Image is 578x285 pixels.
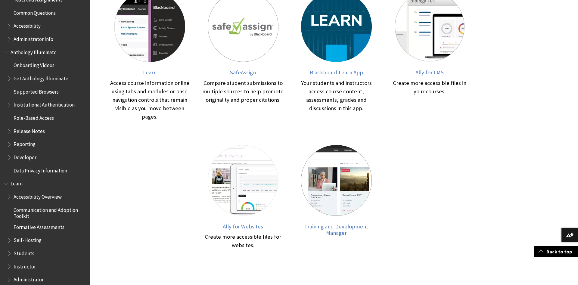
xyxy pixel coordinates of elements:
span: Institutional Authentication [14,100,75,108]
span: Training and Development Manager [304,223,368,237]
span: Role-Based Access [14,113,54,121]
div: Compare student submissions to multiple sources to help promote originality and proper citations. [202,79,284,104]
span: Formative Assessments [14,222,64,230]
span: Learn [11,179,23,187]
span: Developer [14,152,36,160]
span: Ally for LMS [415,69,444,76]
div: Your students and instructors access course content, assessments, grades and discussions in this ... [296,79,377,113]
span: SafeAssign [230,69,256,76]
span: Self-Hosting [14,235,42,243]
span: Instructor [14,262,36,270]
div: Create more accessible files for websites. [202,233,284,249]
img: Ally for Websites [208,145,278,216]
span: Accessibility [14,21,41,29]
span: Learn [143,69,157,76]
span: Anthology Illuminate [11,47,57,55]
div: Create more accessible files in your courses. [389,79,470,96]
span: Administrator Info [14,34,53,42]
span: Accessibility Overview [14,192,62,200]
div: Access course information online using tabs and modules or base navigation controls that remain v... [109,79,190,121]
img: Training and Development Manager [301,145,372,216]
span: Communication and Adoption Toolkit [14,205,86,219]
span: Blackboard Learn App [310,69,363,76]
span: Get Anthology Illuminate [14,73,68,82]
span: Students [14,248,34,256]
a: Training and Development Manager Training and Development Manager [296,145,377,249]
span: Administrator [14,275,44,283]
span: Release Notes [14,126,45,134]
span: Ally for Websites [223,223,263,230]
span: Onboarding Videos [14,60,54,69]
a: Ally for Websites Ally for Websites Create more accessible files for websites. [202,145,284,249]
a: Back to top [534,246,578,257]
span: Common Questions [14,8,56,16]
span: Data Privacy Information [14,166,67,174]
nav: Book outline for Anthology Illuminate [4,47,87,176]
span: Reporting [14,139,36,147]
span: Supported Browsers [14,87,59,95]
